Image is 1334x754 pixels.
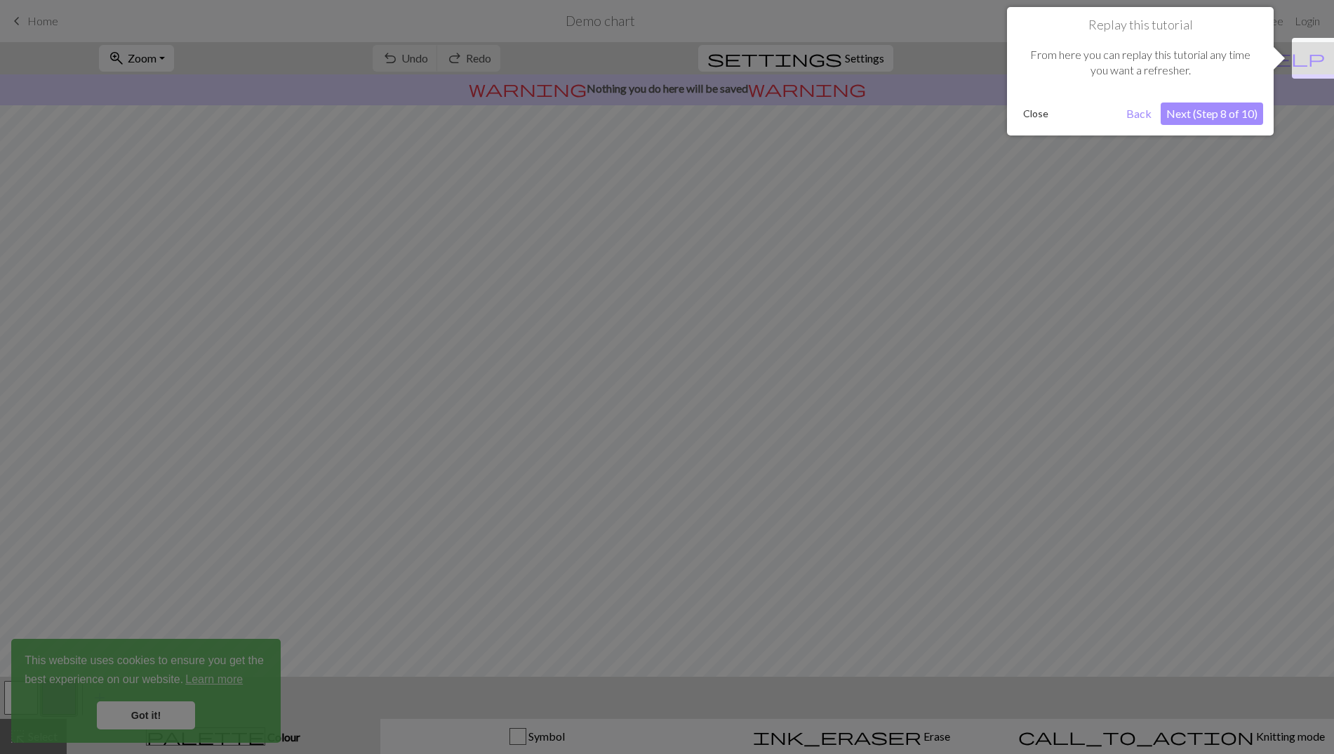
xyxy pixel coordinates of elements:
button: Close [1018,103,1054,124]
button: Next (Step 8 of 10) [1161,102,1263,125]
div: From here you can replay this tutorial any time you want a refresher. [1018,33,1263,93]
div: Replay this tutorial [1007,7,1274,135]
h1: Replay this tutorial [1018,18,1263,33]
button: Back [1121,102,1157,125]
